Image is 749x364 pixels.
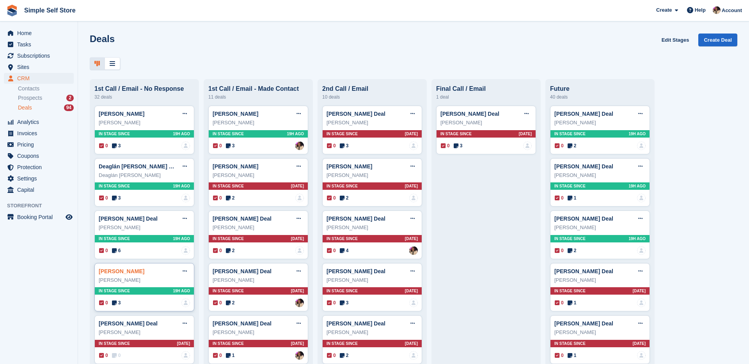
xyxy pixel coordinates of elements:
[327,329,418,336] div: [PERSON_NAME]
[99,276,190,284] div: [PERSON_NAME]
[64,104,74,111] div: 94
[226,194,235,201] span: 2
[295,194,304,202] img: deal-assignee-blank
[4,212,74,223] a: menu
[173,288,190,294] span: 19H AGO
[177,341,190,346] span: [DATE]
[555,247,564,254] span: 0
[327,194,336,201] span: 0
[213,171,304,179] div: [PERSON_NAME]
[327,183,358,189] span: In stage since
[226,247,235,254] span: 2
[18,104,32,111] span: Deals
[112,194,121,201] span: 3
[554,111,613,117] a: [PERSON_NAME] Deal
[18,104,74,112] a: Deals 94
[17,39,64,50] span: Tasks
[112,352,121,359] span: 0
[226,299,235,306] span: 2
[99,119,190,127] div: [PERSON_NAME]
[340,247,349,254] span: 4
[327,320,385,327] a: [PERSON_NAME] Deal
[523,141,532,150] a: deal-assignee-blank
[213,224,304,231] div: [PERSON_NAME]
[554,216,613,222] a: [PERSON_NAME] Deal
[208,92,308,102] div: 11 deals
[18,94,74,102] a: Prospects 2
[99,183,130,189] span: In stage since
[99,111,144,117] a: [PERSON_NAME]
[322,85,422,92] div: 2nd Call / Email
[99,142,108,149] span: 0
[213,247,222,254] span: 0
[440,111,499,117] a: [PERSON_NAME] Deal
[17,128,64,139] span: Invoices
[327,299,336,306] span: 0
[295,299,304,307] a: Scott McCutcheon
[226,142,235,149] span: 3
[4,39,74,50] a: menu
[213,236,244,242] span: In stage since
[628,183,646,189] span: 19H AGO
[99,247,108,254] span: 0
[637,141,646,150] img: deal-assignee-blank
[99,329,190,336] div: [PERSON_NAME]
[181,141,190,150] a: deal-assignee-blank
[409,299,418,307] a: deal-assignee-blank
[4,128,74,139] a: menu
[550,92,650,102] div: 40 deals
[4,62,74,72] a: menu
[327,119,418,127] div: [PERSON_NAME]
[295,351,304,360] a: Scott McCutcheon
[17,162,64,173] span: Protection
[568,194,577,201] span: 1
[409,246,418,255] a: Scott McCutcheon
[722,7,742,14] span: Account
[4,162,74,173] a: menu
[213,163,258,170] a: [PERSON_NAME]
[17,139,64,150] span: Pricing
[213,131,244,137] span: In stage since
[94,92,194,102] div: 32 deals
[322,92,422,102] div: 10 deals
[440,131,472,137] span: In stage since
[327,268,385,274] a: [PERSON_NAME] Deal
[340,352,349,359] span: 2
[713,6,721,14] img: Scott McCutcheon
[17,62,64,72] span: Sites
[327,247,336,254] span: 0
[181,194,190,202] img: deal-assignee-blank
[409,351,418,360] img: deal-assignee-blank
[99,163,180,170] a: Deaglán [PERSON_NAME] Deal
[327,236,358,242] span: In stage since
[637,299,646,307] img: deal-assignee-blank
[440,119,532,127] div: [PERSON_NAME]
[550,85,650,92] div: Future
[554,236,586,242] span: In stage since
[17,184,64,195] span: Capital
[173,236,190,242] span: 19H AGO
[327,224,418,231] div: [PERSON_NAME]
[327,142,336,149] span: 0
[436,85,536,92] div: Final Call / Email
[213,216,272,222] a: [PERSON_NAME] Deal
[17,28,64,39] span: Home
[554,329,646,336] div: [PERSON_NAME]
[327,131,358,137] span: In stage since
[628,236,646,242] span: 19H AGO
[554,119,646,127] div: [PERSON_NAME]
[555,194,564,201] span: 0
[409,194,418,202] img: deal-assignee-blank
[568,299,577,306] span: 1
[181,299,190,307] img: deal-assignee-blank
[637,246,646,255] a: deal-assignee-blank
[99,341,130,346] span: In stage since
[99,299,108,306] span: 0
[327,341,358,346] span: In stage since
[637,351,646,360] a: deal-assignee-blank
[327,276,418,284] div: [PERSON_NAME]
[213,320,272,327] a: [PERSON_NAME] Deal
